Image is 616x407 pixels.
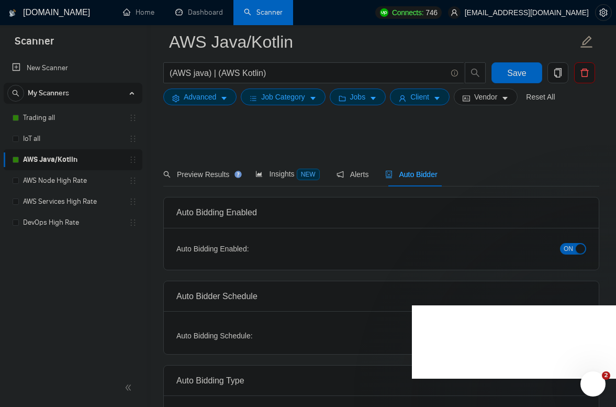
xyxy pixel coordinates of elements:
[297,169,320,180] span: NEW
[451,70,458,76] span: info-circle
[176,330,313,342] div: Auto Bidding Schedule:
[163,171,171,178] span: search
[129,135,137,143] span: holder
[330,89,386,105] button: folderJobscaret-down
[233,170,243,179] div: Tooltip anchor
[4,58,142,79] li: New Scanner
[390,89,450,105] button: userClientcaret-down
[580,371,606,397] iframe: Intercom live chat
[169,29,578,55] input: Scanner name...
[250,94,257,102] span: bars
[491,62,542,83] button: Save
[454,89,518,105] button: idcardVendorcaret-down
[337,171,344,178] span: notification
[548,68,568,78] span: copy
[220,94,228,102] span: caret-down
[23,107,122,128] a: Trading all
[184,91,216,103] span: Advanced
[425,7,437,18] span: 746
[176,366,586,395] div: Auto Bidding Type
[385,170,437,179] span: Auto Bidder
[602,371,610,380] span: 2
[547,62,568,83] button: copy
[23,212,122,233] a: DevOps High Rate
[176,243,313,255] div: Auto Bidding Enabled:
[176,281,586,311] div: Auto Bidder Schedule
[392,7,423,18] span: Connects:
[163,89,237,105] button: settingAdvancedcaret-down
[12,58,134,79] a: New Scanner
[176,197,586,227] div: Auto Bidding Enabled
[507,67,526,80] span: Save
[125,382,135,393] span: double-left
[9,5,16,21] img: logo
[129,177,137,185] span: holder
[580,35,593,49] span: edit
[23,149,122,170] a: AWS Java/Kotlin
[129,197,137,206] span: holder
[175,8,223,17] a: dashboardDashboard
[574,62,595,83] button: delete
[123,8,154,17] a: homeHome
[241,89,325,105] button: barsJob Categorycaret-down
[6,34,62,56] span: Scanner
[23,170,122,191] a: AWS Node High Rate
[369,94,377,102] span: caret-down
[385,171,393,178] span: robot
[350,91,366,103] span: Jobs
[463,94,470,102] span: idcard
[451,9,458,16] span: user
[595,4,612,21] button: setting
[4,83,142,233] li: My Scanners
[23,128,122,149] a: IoT all
[129,218,137,227] span: holder
[433,94,441,102] span: caret-down
[7,85,24,102] button: search
[129,114,137,122] span: holder
[337,170,369,179] span: Alerts
[339,94,346,102] span: folder
[255,170,263,178] span: area-chart
[244,8,283,17] a: searchScanner
[410,91,429,103] span: Client
[526,91,555,103] a: Reset All
[28,83,69,104] span: My Scanners
[399,94,406,102] span: user
[596,8,611,17] span: setting
[501,94,509,102] span: caret-down
[170,67,446,80] input: Search Freelance Jobs...
[261,91,305,103] span: Job Category
[465,68,485,78] span: search
[474,91,497,103] span: Vendor
[23,191,122,212] a: AWS Services High Rate
[380,8,388,17] img: upwork-logo.png
[595,8,612,17] a: setting
[163,170,239,179] span: Preview Results
[8,90,24,97] span: search
[172,94,180,102] span: setting
[575,68,595,78] span: delete
[564,243,573,255] span: ON
[309,94,317,102] span: caret-down
[129,156,137,164] span: holder
[255,170,319,178] span: Insights
[465,62,486,83] button: search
